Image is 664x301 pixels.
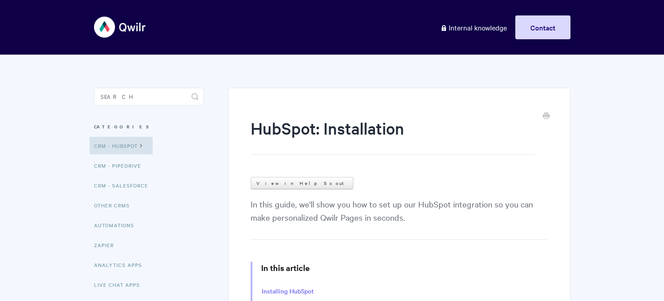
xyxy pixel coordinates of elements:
a: CRM - HubSpot [90,137,153,154]
a: Contact [515,15,570,39]
a: Analytics Apps [94,256,149,274]
a: Live Chat Apps [94,276,146,293]
a: View in Help Scout [251,177,353,189]
input: Search [94,88,204,105]
a: Zapier [94,236,120,254]
h3: In this article [261,262,548,274]
h1: HubSpot: Installation [251,117,534,155]
img: Qwilr Help Center [94,11,146,44]
a: Installing HubSpot [262,286,314,296]
h3: Categories [94,119,204,135]
a: Automations [94,216,141,234]
a: Other CRMs [94,196,136,214]
p: In this guide, we'll show you how to set up our HubSpot integration so you can make personalized ... [251,197,548,240]
a: CRM - Salesforce [94,177,155,194]
a: CRM - Pipedrive [94,157,148,174]
a: Internal knowledge [434,15,514,39]
a: Print this Article [543,112,550,121]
